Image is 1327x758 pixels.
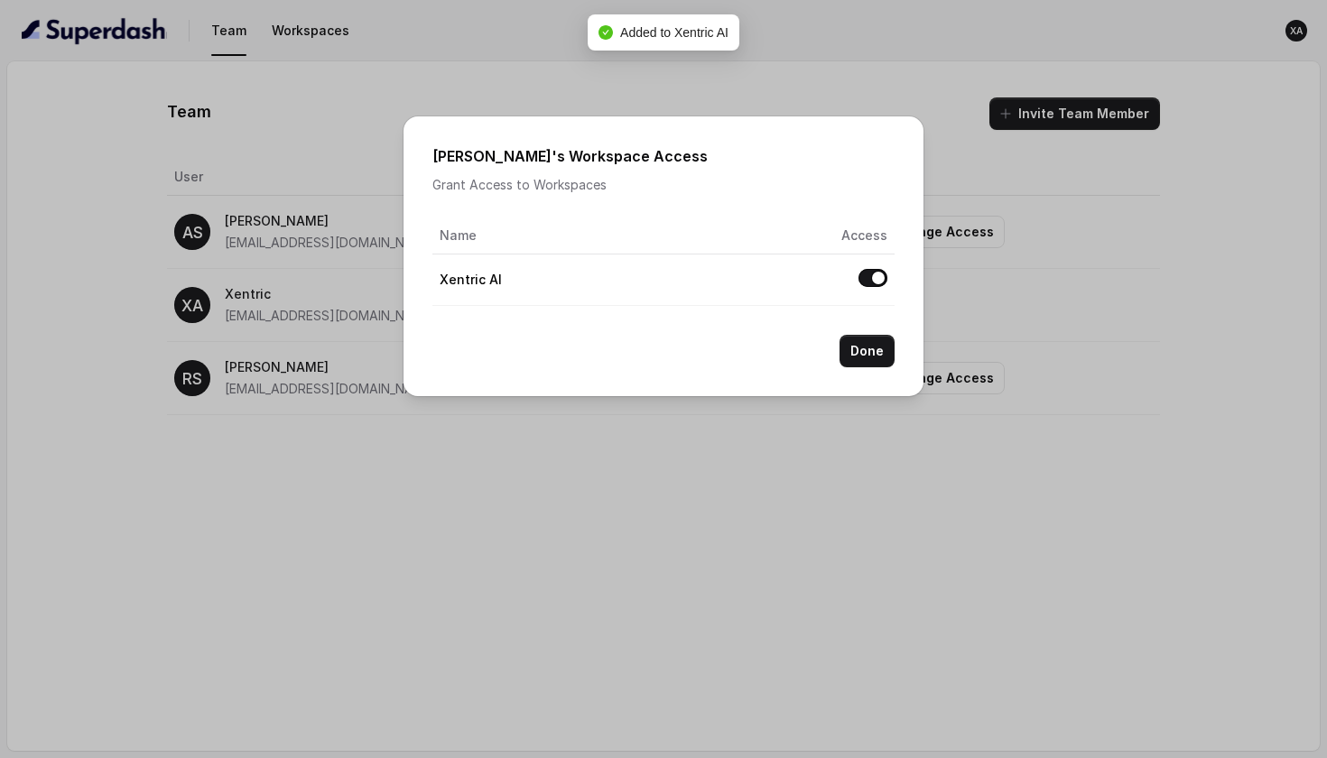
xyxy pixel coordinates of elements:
[432,254,663,305] td: Xentric AI
[858,269,887,287] button: Allow access to Xentric AI
[432,174,895,196] p: Grant Access to Workspaces
[663,217,895,254] th: Access
[432,145,895,167] h2: [PERSON_NAME] 's Workspace Access
[620,25,728,40] span: Added to Xentric AI
[840,335,895,367] button: Done
[432,217,663,254] th: Name
[599,25,613,40] span: check-circle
